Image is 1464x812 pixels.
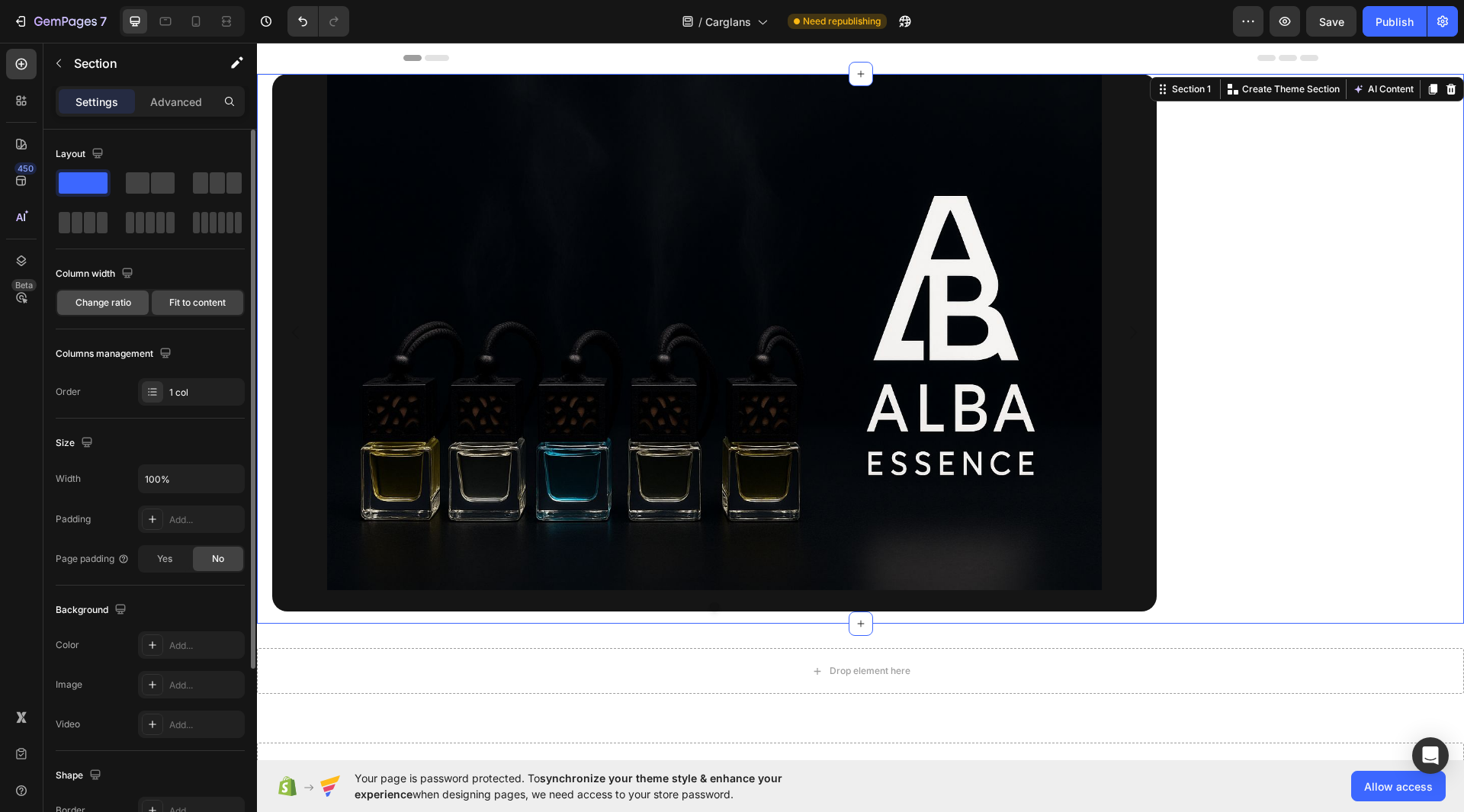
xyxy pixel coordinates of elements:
[1363,6,1427,37] button: Publish
[453,560,462,569] button: Dot
[912,40,957,53] div: Section 1
[56,717,80,731] div: Video
[56,552,130,566] div: Page padding
[56,512,91,526] div: Padding
[1306,6,1356,37] button: Save
[287,6,349,37] div: Undo/Redo
[56,638,79,652] div: Color
[355,770,842,802] span: Your page is password protected. To when designing pages, we need access to your store password.
[212,552,224,566] span: No
[169,296,226,310] span: Fit to content
[1412,737,1449,774] div: Open Intercom Messenger
[1364,778,1433,794] span: Allow access
[705,14,751,30] span: Carglans
[257,43,1464,760] iframe: Design area
[56,765,104,786] div: Shape
[139,465,244,493] input: Auto
[74,54,199,72] p: Section
[803,14,881,28] span: Need republishing
[985,40,1083,53] p: Create Theme Section
[75,94,118,110] p: Settings
[855,268,897,311] button: Carousel Next Arrow
[157,552,172,566] span: Yes
[56,344,175,364] div: Columns management
[698,14,702,30] span: /
[169,639,241,653] div: Add...
[1319,15,1344,28] span: Save
[6,6,114,37] button: 7
[56,433,96,454] div: Size
[75,296,131,310] span: Change ratio
[150,94,202,110] p: Advanced
[1351,771,1446,801] button: Allow access
[56,472,81,486] div: Width
[573,717,653,729] div: Drop element here
[14,162,37,175] div: 450
[56,144,107,165] div: Layout
[56,600,130,621] div: Background
[11,279,37,291] div: Beta
[1376,14,1414,30] div: Publish
[56,678,82,692] div: Image
[56,385,81,399] div: Order
[355,772,782,801] span: synchronize your theme style & enhance your experience
[56,264,136,284] div: Column width
[169,718,241,732] div: Add...
[573,622,653,634] div: Drop element here
[1093,37,1160,56] button: AI Content
[100,12,107,30] p: 7
[169,513,241,527] div: Add...
[169,386,241,400] div: 1 col
[169,679,241,692] div: Add...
